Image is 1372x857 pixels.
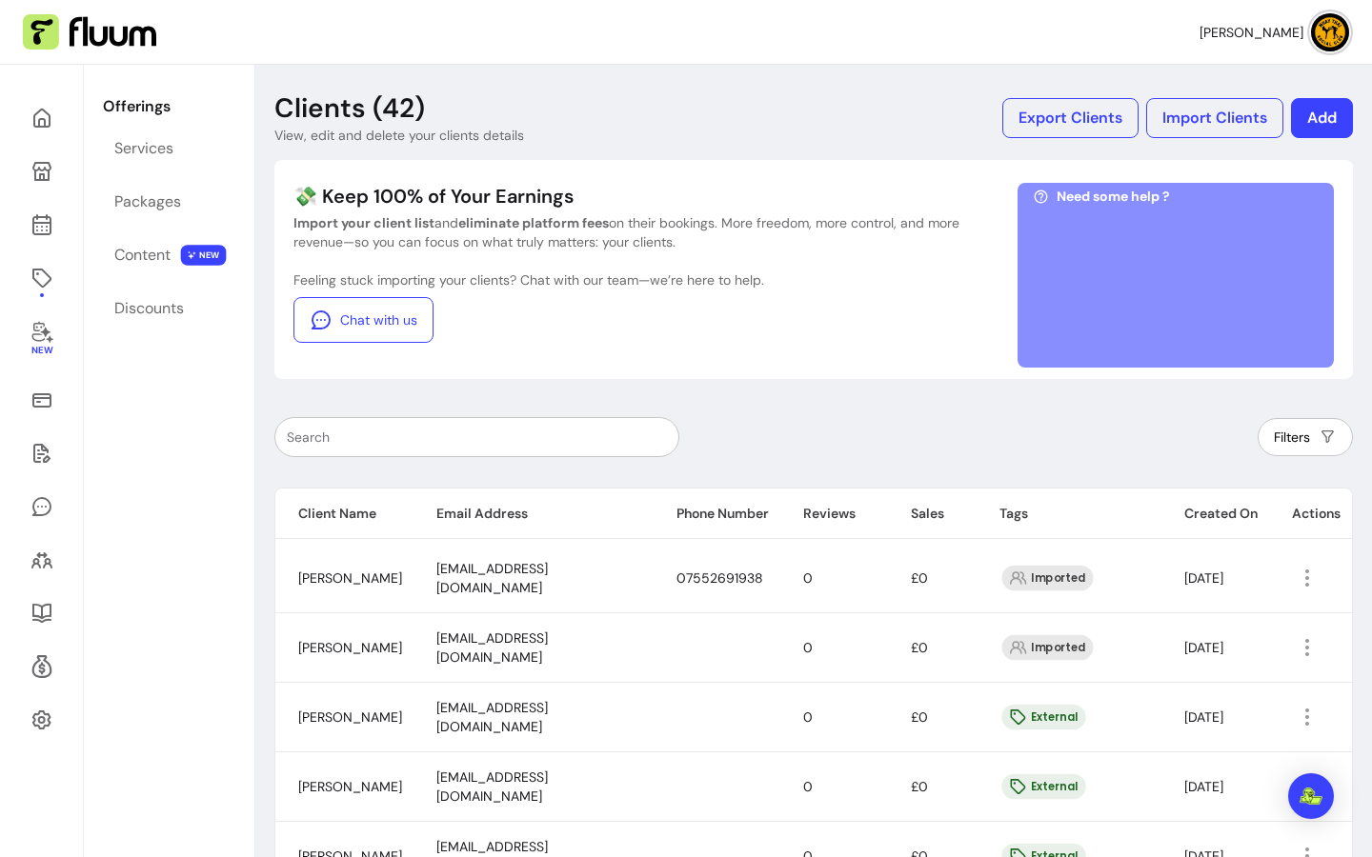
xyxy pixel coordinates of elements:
[114,297,184,320] div: Discounts
[1184,708,1223,726] span: [DATE]
[23,149,60,194] a: My Page
[1200,13,1349,51] button: avatar[PERSON_NAME]
[114,244,171,267] div: Content
[298,778,402,795] span: [PERSON_NAME]
[1291,98,1353,138] button: Add
[911,569,928,587] span: £0
[1184,639,1223,656] span: [DATE]
[23,697,60,743] a: Settings
[1001,774,1085,800] div: External
[103,95,234,118] p: Offerings
[103,286,234,331] a: Discounts
[676,569,763,587] span: 07552691938
[293,183,960,209] p: 💸 Keep 100% of Your Earnings
[977,488,1161,539] th: Tags
[30,345,51,357] span: New
[1002,98,1139,138] button: Export Clients
[293,270,960,289] p: Feeling stuck importing your clients? Chat with our team—we’re here to help.
[23,309,60,369] a: New
[23,537,60,583] a: Clients
[1200,23,1303,42] span: [PERSON_NAME]
[23,644,60,689] a: Refer & Earn
[911,708,928,726] span: £0
[803,778,813,795] span: 0
[1184,778,1223,795] span: [DATE]
[114,137,173,160] div: Services
[414,488,654,539] th: Email Address
[1269,488,1352,539] th: Actions
[103,232,234,278] a: Content NEW
[803,639,813,656] span: 0
[23,95,60,141] a: Home
[23,590,60,636] a: Resources
[23,430,60,476] a: Waivers
[275,488,414,539] th: Client Name
[114,190,181,213] div: Packages
[287,428,667,447] input: Search
[654,488,780,539] th: Phone Number
[1288,773,1334,819] div: Open Intercom Messenger
[274,126,524,145] p: View, edit and delete your clients details
[1001,705,1085,730] div: External
[1311,13,1349,51] img: avatar
[803,708,813,726] span: 0
[436,699,548,735] span: [EMAIL_ADDRESS][DOMAIN_NAME]
[436,768,548,805] span: [EMAIL_ADDRESS][DOMAIN_NAME]
[1184,569,1223,587] span: [DATE]
[23,255,60,301] a: Offerings
[911,639,928,656] span: £0
[1258,418,1353,456] button: Filters
[23,14,156,50] img: Fluum Logo
[293,214,434,231] b: Import your client list
[888,488,977,539] th: Sales
[103,179,234,225] a: Packages
[298,639,402,656] span: [PERSON_NAME]
[436,560,548,596] span: [EMAIL_ADDRESS][DOMAIN_NAME]
[436,629,548,666] span: [EMAIL_ADDRESS][DOMAIN_NAME]
[803,569,813,587] span: 0
[298,569,402,587] span: [PERSON_NAME]
[1161,488,1269,539] th: Created On
[911,778,928,795] span: £0
[293,297,434,343] a: Chat with us
[1146,98,1283,138] button: Import Clients
[1057,187,1170,206] span: Need some help ?
[274,91,425,126] p: Clients (42)
[298,708,402,726] span: [PERSON_NAME]
[103,126,234,171] a: Services
[780,488,888,539] th: Reviews
[458,214,609,231] b: eliminate platform fees
[1001,635,1093,661] div: Imported
[23,484,60,529] a: My Messages
[23,377,60,423] a: Sales
[1001,566,1093,591] div: Imported
[23,202,60,248] a: Calendar
[293,213,960,251] p: and on their bookings. More freedom, more control, and more revenue—so you can focus on what trul...
[181,245,227,266] span: NEW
